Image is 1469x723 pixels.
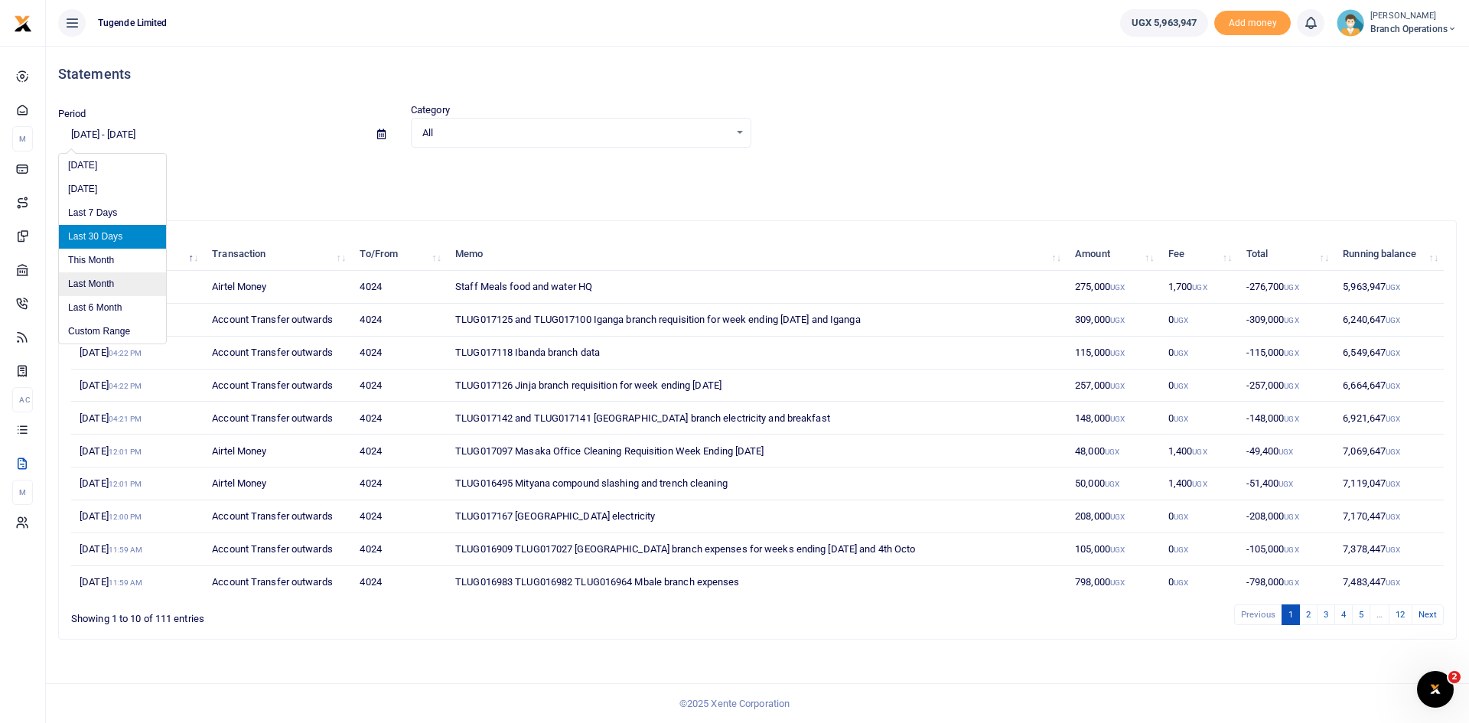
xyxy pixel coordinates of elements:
label: Category [411,103,450,118]
td: 0 [1160,500,1238,533]
small: UGX [1386,578,1400,587]
td: 1,400 [1160,435,1238,467]
li: Toup your wallet [1214,11,1291,36]
td: 4024 [351,533,447,566]
td: -798,000 [1237,566,1334,598]
td: 50,000 [1067,467,1160,500]
td: -276,700 [1237,271,1334,304]
td: -148,000 [1237,402,1334,435]
small: 12:00 PM [109,513,142,521]
a: 1 [1282,604,1300,625]
small: UGX [1174,415,1188,423]
li: Last 7 Days [59,201,166,225]
span: UGX 5,963,947 [1132,15,1197,31]
td: 0 [1160,370,1238,402]
small: UGX [1105,480,1119,488]
small: UGX [1174,578,1188,587]
td: 4024 [351,370,447,402]
td: 4024 [351,271,447,304]
td: Account Transfer outwards [204,566,351,598]
td: 115,000 [1067,337,1160,370]
small: UGX [1284,415,1298,423]
small: 04:22 PM [109,349,142,357]
a: 3 [1317,604,1335,625]
td: [DATE] [71,500,204,533]
td: TLUG016909 TLUG017027 [GEOGRAPHIC_DATA] branch expenses for weeks ending [DATE] and 4th Octo [447,533,1067,566]
small: UGX [1110,546,1125,554]
td: 7,483,447 [1334,566,1444,598]
td: -51,400 [1237,467,1334,500]
li: Wallet ballance [1114,9,1214,37]
small: UGX [1386,316,1400,324]
td: Airtel Money [204,467,351,500]
th: Memo: activate to sort column ascending [447,238,1067,271]
li: Last 30 Days [59,225,166,249]
td: 798,000 [1067,566,1160,598]
a: 2 [1299,604,1318,625]
label: Period [58,106,86,122]
small: UGX [1278,448,1293,456]
small: 12:01 PM [109,448,142,456]
td: 6,549,647 [1334,337,1444,370]
small: UGX [1386,415,1400,423]
small: UGX [1174,349,1188,357]
small: UGX [1284,513,1298,521]
th: To/From: activate to sort column ascending [351,238,447,271]
small: [PERSON_NAME] [1370,10,1457,23]
li: Ac [12,387,33,412]
td: 148,000 [1067,402,1160,435]
small: 12:01 PM [109,480,142,488]
td: -115,000 [1237,337,1334,370]
td: [DATE] [71,467,204,500]
a: UGX 5,963,947 [1120,9,1208,37]
th: Running balance: activate to sort column ascending [1334,238,1444,271]
small: UGX [1278,480,1293,488]
small: UGX [1386,349,1400,357]
td: -208,000 [1237,500,1334,533]
td: Account Transfer outwards [204,500,351,533]
td: 7,170,447 [1334,500,1444,533]
small: UGX [1110,415,1125,423]
td: [DATE] [71,566,204,598]
small: UGX [1174,382,1188,390]
a: 12 [1389,604,1412,625]
small: UGX [1284,382,1298,390]
td: 7,119,047 [1334,467,1444,500]
small: UGX [1192,283,1207,291]
small: UGX [1284,349,1298,357]
td: TLUG017097 Masaka Office Cleaning Requisition Week Ending [DATE] [447,435,1067,467]
td: 1,700 [1160,271,1238,304]
td: Airtel Money [204,435,351,467]
a: Next [1412,604,1444,625]
td: TLUG017118 Ibanda branch data [447,337,1067,370]
td: Staff Meals food and water HQ [447,271,1067,304]
small: UGX [1110,382,1125,390]
small: UGX [1284,283,1298,291]
small: UGX [1174,546,1188,554]
th: Fee: activate to sort column ascending [1160,238,1238,271]
td: 6,664,647 [1334,370,1444,402]
li: [DATE] [59,177,166,201]
td: 7,378,447 [1334,533,1444,566]
small: UGX [1386,382,1400,390]
small: UGX [1110,349,1125,357]
td: 4024 [351,337,447,370]
img: logo-small [14,15,32,33]
td: TLUG016495 Mityana compound slashing and trench cleaning [447,467,1067,500]
span: Branch Operations [1370,22,1457,36]
small: UGX [1174,513,1188,521]
td: 6,240,647 [1334,304,1444,337]
small: UGX [1386,480,1400,488]
td: Account Transfer outwards [204,402,351,435]
a: profile-user [PERSON_NAME] Branch Operations [1337,9,1457,37]
td: [DATE] [71,337,204,370]
td: TLUG017125 and TLUG017100 Iganga branch requisition for week ending [DATE] and Iganga [447,304,1067,337]
img: profile-user [1337,9,1364,37]
small: 11:59 AM [109,546,143,554]
small: 11:59 AM [109,578,143,587]
td: 5,963,947 [1334,271,1444,304]
li: Last 6 Month [59,296,166,320]
td: 4024 [351,500,447,533]
small: UGX [1105,448,1119,456]
td: 7,069,647 [1334,435,1444,467]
